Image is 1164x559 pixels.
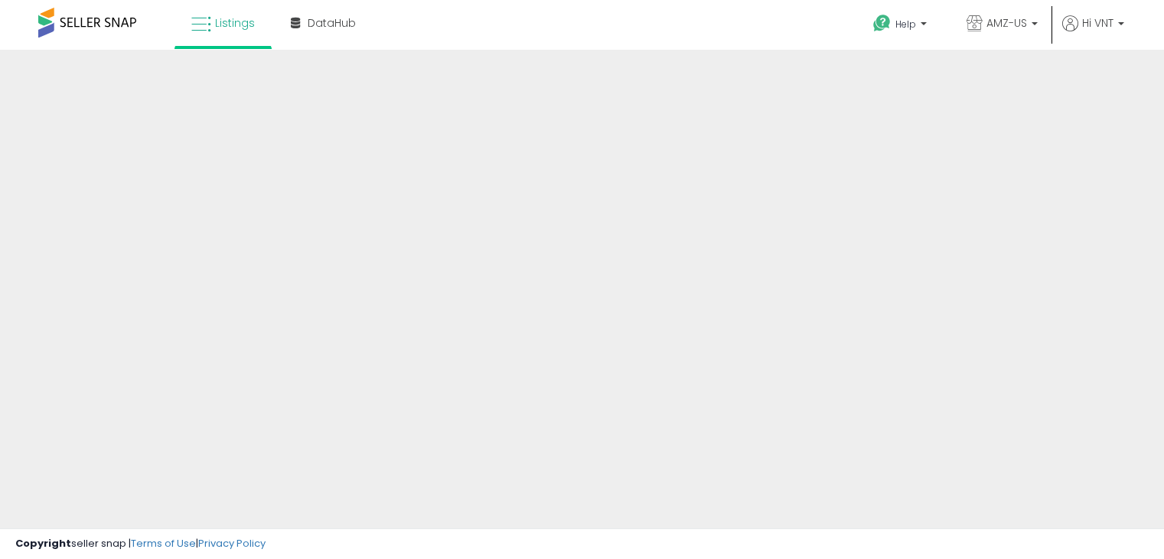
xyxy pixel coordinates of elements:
span: AMZ-US [986,15,1027,31]
a: Hi VNT [1062,15,1124,50]
a: Privacy Policy [198,536,266,551]
span: Help [895,18,916,31]
i: Get Help [872,14,892,33]
div: seller snap | | [15,537,266,551]
a: Terms of Use [131,536,196,551]
strong: Copyright [15,536,71,551]
span: DataHub [308,15,356,31]
span: Listings [215,15,255,31]
span: Hi VNT [1082,15,1113,31]
a: Help [861,2,942,50]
